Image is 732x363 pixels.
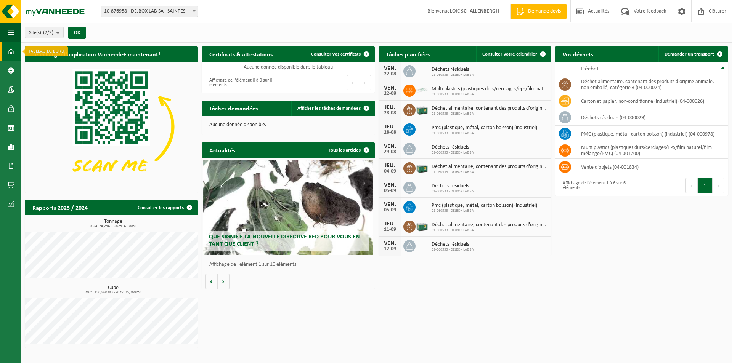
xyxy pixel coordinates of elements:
[297,106,361,111] span: Afficher les tâches demandées
[416,219,429,232] img: PB-LB-0680-HPE-GN-01
[202,142,243,157] h2: Actualités
[29,285,198,294] h3: Cube
[382,104,398,110] div: JEU.
[476,46,551,62] a: Consulter votre calendrier
[432,209,537,213] span: 01-060533 - DEJBOX LAB SA
[382,240,398,246] div: VEN.
[202,101,265,115] h2: Tâches demandées
[432,131,537,136] span: 01-060533 - DEJBOX LAB SA
[575,126,728,142] td: PMC (plastique, métal, carton boisson) (industriel) (04-000978)
[209,122,367,128] p: Aucune donnée disponible.
[382,221,398,227] div: JEU.
[575,76,728,93] td: déchet alimentaire, contenant des produits d'origine animale, non emballé, catégorie 3 (04-000024)
[29,27,53,38] span: Site(s)
[432,189,474,194] span: 01-060533 - DEJBOX LAB SA
[101,6,198,17] span: 10-876958 - DEJBOX LAB SA - SAINTES
[432,164,548,170] span: Déchet alimentaire, contenant des produits d'origine animale, non emballé, catég...
[382,149,398,155] div: 29-08
[382,130,398,135] div: 28-08
[559,177,638,194] div: Affichage de l'élément 1 à 6 sur 6 éléments
[379,46,437,61] h2: Tâches planifiées
[68,27,86,39] button: OK
[432,241,474,248] span: Déchets résiduels
[382,169,398,174] div: 04-09
[482,52,537,57] span: Consulter votre calendrier
[382,124,398,130] div: JEU.
[416,161,429,174] img: PB-LB-0680-HPE-GN-01
[311,52,361,57] span: Consulter vos certificats
[432,222,548,228] span: Déchet alimentaire, contenant des produits d'origine animale, non emballé, catég...
[29,219,198,228] h3: Tonnage
[432,248,474,252] span: 01-060533 - DEJBOX LAB SA
[698,178,713,193] button: 1
[323,142,374,158] a: Tous les articles
[25,27,64,38] button: Site(s)(2/2)
[432,144,474,150] span: Déchets résiduels
[555,46,601,61] h2: Vos déchets
[209,262,371,267] p: Affichage de l'élément 1 sur 10 éléments
[432,203,537,209] span: Pmc (plastique, métal, carton boisson) (industriel)
[291,101,374,116] a: Afficher les tâches demandées
[432,112,548,116] span: 01-060533 - DEJBOX LAB SA
[25,200,95,215] h2: Rapports 2025 / 2024
[575,159,728,175] td: vente d'objets (04-001834)
[575,109,728,126] td: déchets résiduels (04-000029)
[382,143,398,149] div: VEN.
[25,46,168,61] h2: Téléchargez l'application Vanheede+ maintenant!
[432,183,474,189] span: Déchets résiduels
[359,75,371,90] button: Next
[658,46,727,62] a: Demander un transport
[665,52,714,57] span: Demander un transport
[202,62,375,72] td: Aucune donnée disponible dans le tableau
[432,67,474,73] span: Déchets résiduels
[575,142,728,159] td: multi plastics (plastiques durs/cerclages/EPS/film naturel/film mélange/PMC) (04-001700)
[581,66,599,72] span: Déchet
[382,182,398,188] div: VEN.
[205,74,284,91] div: Affichage de l'élément 0 à 0 sur 0 éléments
[382,66,398,72] div: VEN.
[203,160,373,255] a: Que signifie la nouvelle directive RED pour vous en tant que client ?
[575,93,728,109] td: carton et papier, non-conditionné (industriel) (04-000026)
[382,163,398,169] div: JEU.
[382,72,398,77] div: 22-08
[305,46,374,62] a: Consulter vos certificats
[450,8,499,14] strong: LOIC SCHALLENBERGH
[432,150,474,155] span: 01-060533 - DEJBOX LAB SA
[382,208,398,213] div: 05-09
[432,228,548,233] span: 01-060533 - DEJBOX LAB SA
[29,224,198,228] span: 2024: 74,234 t - 2025: 41,005 t
[713,178,724,193] button: Next
[382,110,398,116] div: 28-08
[685,178,698,193] button: Previous
[29,291,198,294] span: 2024: 156,860 m3 - 2025: 75,760 m3
[218,274,230,289] button: Volgende
[432,73,474,77] span: 01-060533 - DEJBOX LAB SA
[432,92,548,97] span: 01-060533 - DEJBOX LAB SA
[432,170,548,174] span: 01-060533 - DEJBOX LAB SA
[382,201,398,208] div: VEN.
[432,125,537,131] span: Pmc (plastique, métal, carton boisson) (industriel)
[526,8,563,15] span: Demande devis
[432,86,548,92] span: Multi plastics (plastiques durs/cerclages/eps/film naturel/film mélange/pmc)
[416,83,429,96] img: LP-SK-00500-LPE-16
[382,188,398,193] div: 05-09
[209,234,360,247] span: Que signifie la nouvelle directive RED pour vous en tant que client ?
[205,274,218,289] button: Vorige
[382,246,398,252] div: 12-09
[202,46,280,61] h2: Certificats & attestations
[43,30,53,35] count: (2/2)
[382,85,398,91] div: VEN.
[382,91,398,96] div: 22-08
[347,75,359,90] button: Previous
[416,103,429,116] img: PB-LB-0680-HPE-GN-01
[510,4,567,19] a: Demande devis
[432,106,548,112] span: Déchet alimentaire, contenant des produits d'origine animale, non emballé, catég...
[132,200,197,215] a: Consulter les rapports
[25,62,198,191] img: Download de VHEPlus App
[382,227,398,232] div: 11-09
